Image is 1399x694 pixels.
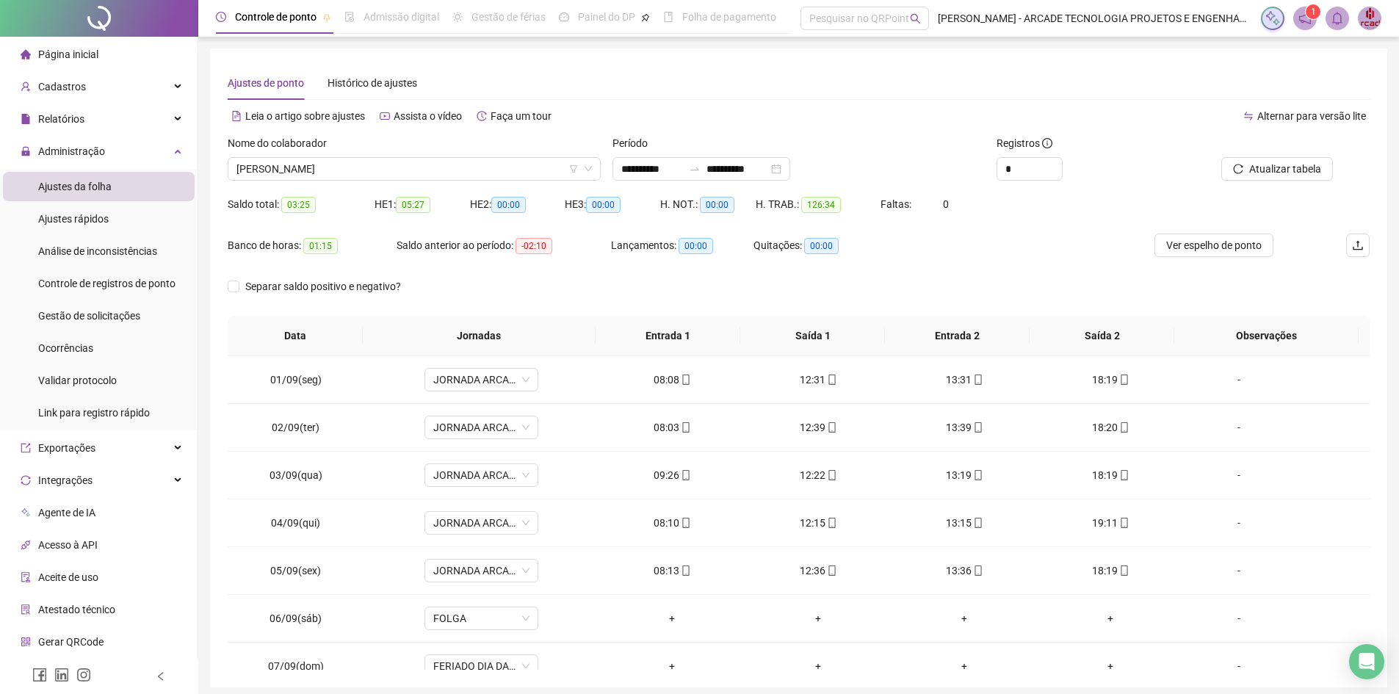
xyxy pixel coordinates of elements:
span: pushpin [641,13,650,22]
span: pushpin [322,13,331,22]
div: 08:10 [611,515,734,531]
div: 12:39 [757,419,880,435]
span: 00:00 [586,197,621,213]
div: - [1196,658,1282,674]
span: Ver espelho de ponto [1166,237,1262,253]
th: Entrada 1 [596,316,740,356]
span: 00:00 [804,238,839,254]
span: swap [1243,111,1254,121]
span: to [689,163,701,175]
span: 00:00 [679,238,713,254]
span: Painel do DP [578,11,635,23]
span: Ajustes da folha [38,181,112,192]
span: youtube [380,111,390,121]
div: Banco de horas: [228,237,397,254]
sup: 1 [1306,4,1320,19]
div: + [903,610,1026,626]
label: Nome do colaborador [228,135,336,151]
span: mobile [679,565,691,576]
span: info-circle [1042,138,1052,148]
span: reload [1233,164,1243,174]
span: Gerar QRCode [38,636,104,648]
div: 19:11 [1049,515,1172,531]
span: mobile [679,375,691,385]
span: filter [569,165,578,173]
button: Atualizar tabela [1221,157,1333,181]
span: 05/09(sex) [270,565,321,576]
div: HE 1: [375,196,470,213]
div: 18:19 [1049,563,1172,579]
div: 13:31 [903,372,1026,388]
span: mobile [972,518,983,528]
span: left [156,671,166,682]
span: Análise de inconsistências [38,245,157,257]
span: Página inicial [38,48,98,60]
div: - [1196,610,1282,626]
div: 13:36 [903,563,1026,579]
span: facebook [32,668,47,682]
span: home [21,49,31,59]
span: notification [1298,12,1312,25]
div: H. TRAB.: [756,196,881,213]
span: Exportações [38,442,95,454]
span: Alternar para versão lite [1257,110,1366,122]
span: Observações [1186,328,1347,344]
div: 08:03 [611,419,734,435]
span: history [477,111,487,121]
div: Quitações: [753,237,896,254]
span: mobile [825,518,837,528]
span: JORNADA ARCADE [433,369,529,391]
span: JORNADA ARCADE [433,512,529,534]
span: FERIADO DIA DA INDEPENDÊNCIA [433,655,529,677]
span: Integrações [38,474,93,486]
th: Observações [1174,316,1359,356]
div: 13:39 [903,419,1026,435]
div: + [611,658,734,674]
span: dashboard [559,12,569,22]
span: Gestão de solicitações [38,310,140,322]
span: mobile [1118,470,1129,480]
span: Controle de ponto [235,11,317,23]
span: mobile [972,375,983,385]
span: [PERSON_NAME] - ARCADE TECNOLOGIA PROJETOS E ENGENHARIA LTDA [938,10,1252,26]
span: upload [1352,239,1364,251]
th: Jornadas [363,316,596,356]
span: -02:10 [516,238,552,254]
span: Atualizar tabela [1249,161,1321,177]
span: export [21,443,31,453]
div: - [1196,467,1282,483]
span: JORNADA ARCADE [433,560,529,582]
span: Gestão de férias [471,11,546,23]
div: 18:19 [1049,372,1172,388]
div: + [1049,658,1172,674]
img: sparkle-icon.fc2bf0ac1784a2077858766a79e2daf3.svg [1265,10,1281,26]
span: mobile [972,422,983,433]
img: 12371 [1359,7,1381,29]
span: sync [21,475,31,485]
span: lock [21,146,31,156]
span: Ocorrências [38,342,93,354]
span: clock-circle [216,12,226,22]
span: mobile [679,470,691,480]
span: 01/09(seg) [270,374,322,386]
span: search [910,13,921,24]
span: JORNADA ARCADE [433,416,529,438]
span: 0 [943,198,949,210]
span: Ajustes rápidos [38,213,109,225]
th: Entrada 2 [885,316,1030,356]
span: mobile [825,422,837,433]
span: 00:00 [491,197,526,213]
span: user-add [21,82,31,92]
div: + [903,658,1026,674]
label: Período [612,135,657,151]
div: 12:22 [757,467,880,483]
span: Folha de pagamento [682,11,776,23]
div: - [1196,515,1282,531]
div: 12:31 [757,372,880,388]
div: Lançamentos: [611,237,753,254]
span: Leia o artigo sobre ajustes [245,110,365,122]
div: HE 3: [565,196,660,213]
div: + [611,610,734,626]
span: bell [1331,12,1344,25]
span: mobile [825,470,837,480]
